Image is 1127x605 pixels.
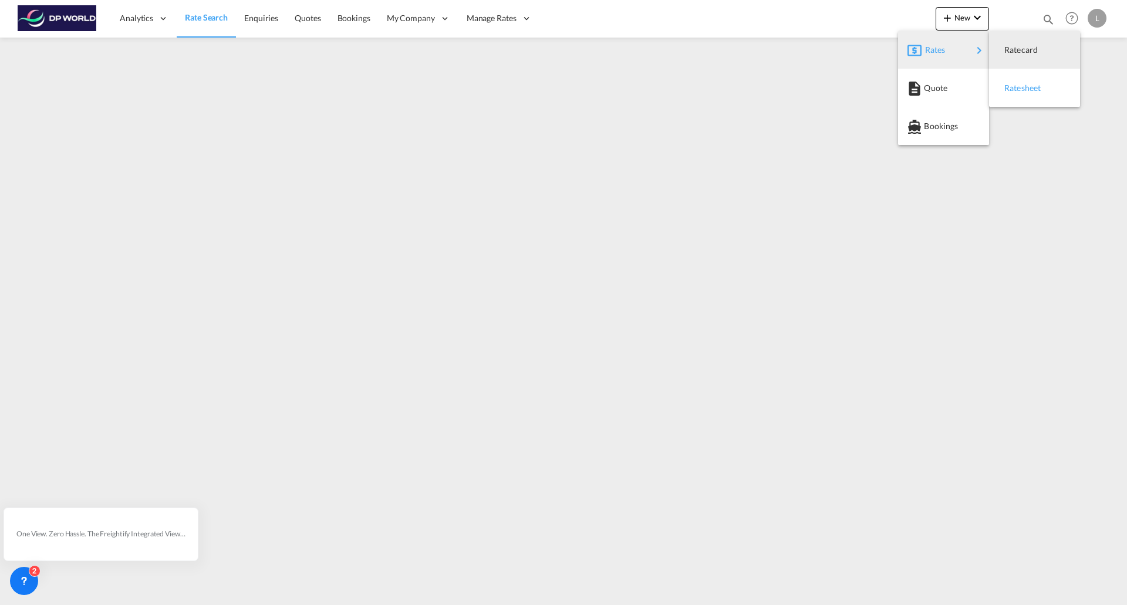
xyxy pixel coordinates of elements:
md-icon: icon-chevron-right [972,43,986,58]
div: Ratesheet [998,73,1071,103]
button: Bookings [898,107,989,145]
span: Ratecard [1004,38,1017,62]
button: Quote [898,69,989,107]
span: Rates [925,38,939,62]
span: Bookings [924,114,937,138]
div: Quote [907,73,980,103]
div: Ratecard [998,35,1071,65]
span: Ratesheet [1004,76,1017,100]
span: Quote [924,76,937,100]
div: Bookings [907,111,980,141]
